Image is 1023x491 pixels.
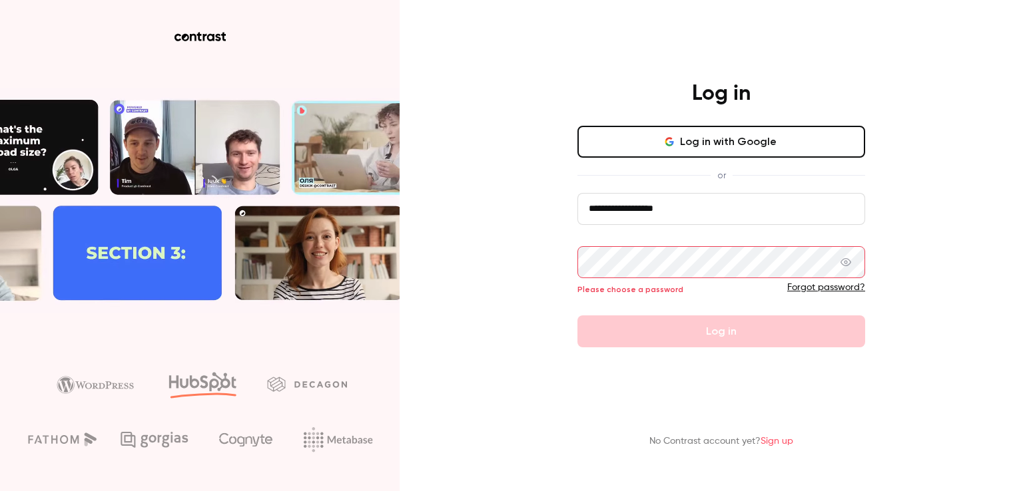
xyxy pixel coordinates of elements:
a: Sign up [761,436,793,446]
span: or [711,168,733,182]
p: No Contrast account yet? [649,434,793,448]
button: Log in with Google [577,126,865,158]
img: decagon [267,377,347,391]
h4: Log in [692,81,751,107]
span: Please choose a password [577,285,683,294]
a: Forgot password? [787,283,865,292]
